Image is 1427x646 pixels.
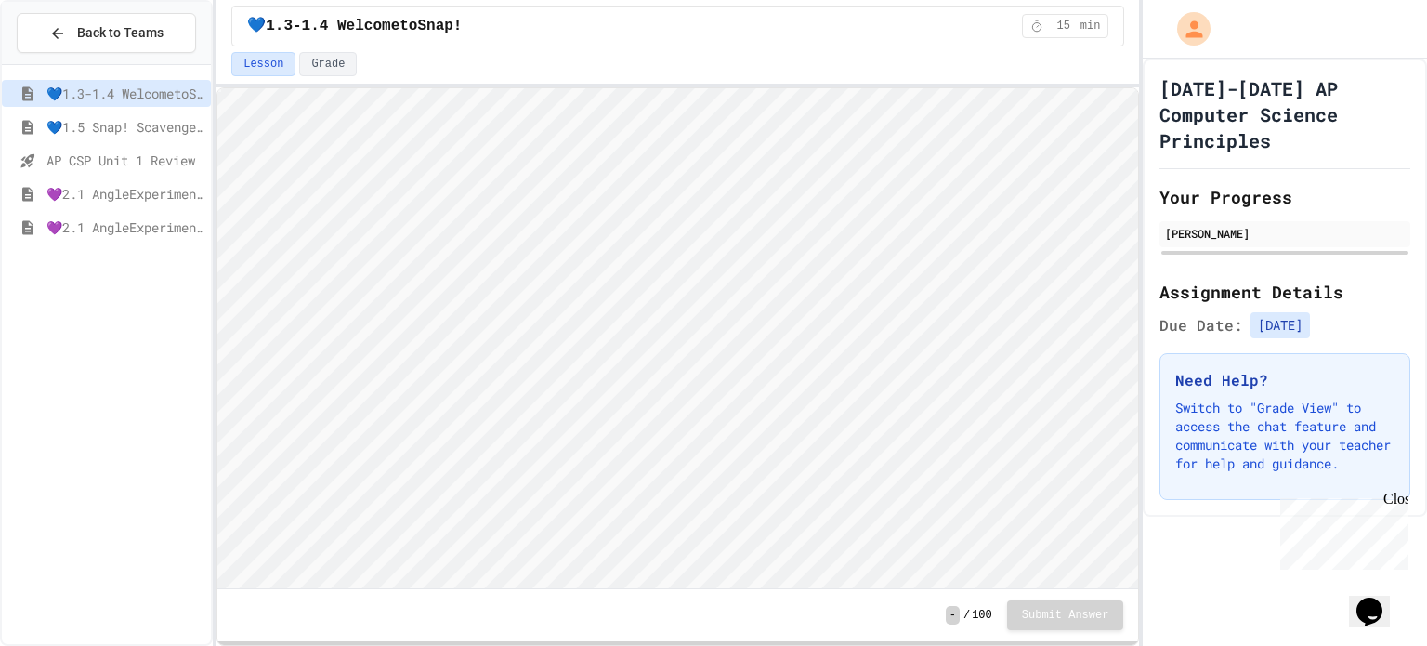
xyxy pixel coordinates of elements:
[1159,184,1410,210] h2: Your Progress
[972,608,992,623] span: 100
[1022,608,1109,623] span: Submit Answer
[1080,19,1101,33] span: min
[46,184,203,204] span: 💜2.1 AngleExperiments1
[46,84,203,103] span: 💙1.3-1.4 WelcometoSnap!
[17,13,196,53] button: Back to Teams
[77,23,164,43] span: Back to Teams
[299,52,357,76] button: Grade
[1175,399,1394,473] p: Switch to "Grade View" to access the chat feature and communicate with your teacher for help and ...
[1159,279,1410,305] h2: Assignment Details
[1049,19,1079,33] span: 15
[1273,491,1408,570] iframe: chat widget
[1349,572,1408,627] iframe: chat widget
[946,606,960,625] span: -
[217,88,1138,588] iframe: Snap! Programming Environment
[1250,312,1310,338] span: [DATE]
[1165,225,1405,242] div: [PERSON_NAME]
[963,608,970,623] span: /
[231,52,295,76] button: Lesson
[1175,369,1394,391] h3: Need Help?
[7,7,128,118] div: Chat with us now!Close
[1159,75,1410,153] h1: [DATE]-[DATE] AP Computer Science Principles
[247,15,462,37] span: 💙1.3-1.4 WelcometoSnap!
[1159,314,1243,336] span: Due Date:
[46,117,203,137] span: 💙1.5 Snap! ScavengerHunt
[46,151,203,170] span: AP CSP Unit 1 Review
[1007,600,1124,630] button: Submit Answer
[1158,7,1215,50] div: My Account
[46,218,203,237] span: 💜2.1 AngleExperiments2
